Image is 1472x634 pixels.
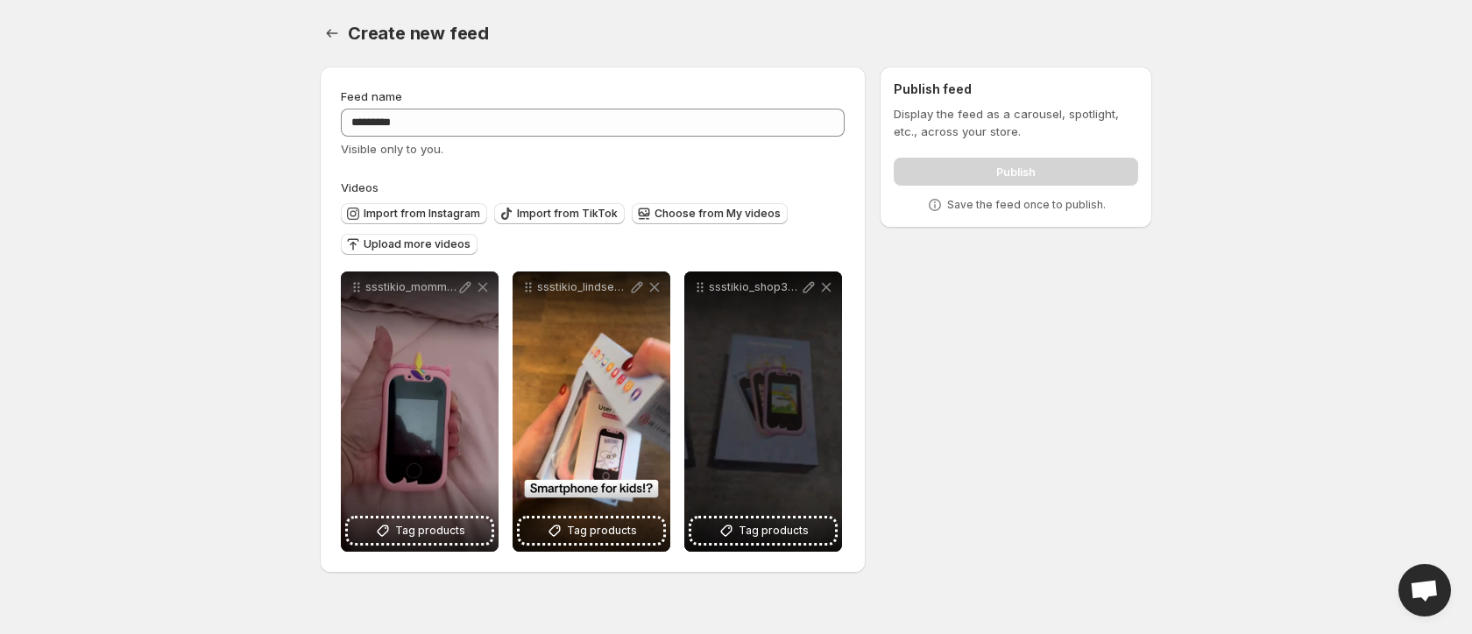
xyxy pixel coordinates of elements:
p: Save the feed once to publish. [947,198,1106,212]
span: Import from TikTok [517,207,618,221]
span: Choose from My videos [655,207,781,221]
button: Tag products [691,518,835,543]
span: Tag products [739,522,809,539]
p: Display the feed as a carousel, spotlight, etc., across your store. [894,105,1138,140]
span: Visible only to you. [341,142,443,156]
div: ssstikio_shop365247_1753457971130Tag products [684,271,842,552]
button: Tag products [348,518,492,543]
span: Feed name [341,89,402,103]
h2: Publish feed [894,81,1138,98]
span: Tag products [395,522,465,539]
span: Create new feed [348,23,489,44]
span: Upload more videos [364,237,471,251]
button: Choose from My videos [632,203,788,224]
span: Import from Instagram [364,207,480,221]
button: Import from TikTok [494,203,625,224]
div: ssstikio_lindseya495_1753458089949Tag products [513,271,670,552]
button: Import from Instagram [341,203,487,224]
div: Open chat [1398,564,1451,616]
button: Settings [320,21,344,46]
p: ssstikio_lindseya495_1753458089949 [537,280,628,294]
span: Videos [341,180,379,194]
button: Tag products [520,518,663,543]
span: Tag products [567,522,637,539]
p: ssstikio_shop365247_1753457971130 [709,280,800,294]
button: Upload more videos [341,234,478,255]
div: ssstikio_mommylisa00_1753458125901Tag products [341,271,499,552]
p: ssstikio_mommylisa00_1753458125901 [365,280,456,294]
